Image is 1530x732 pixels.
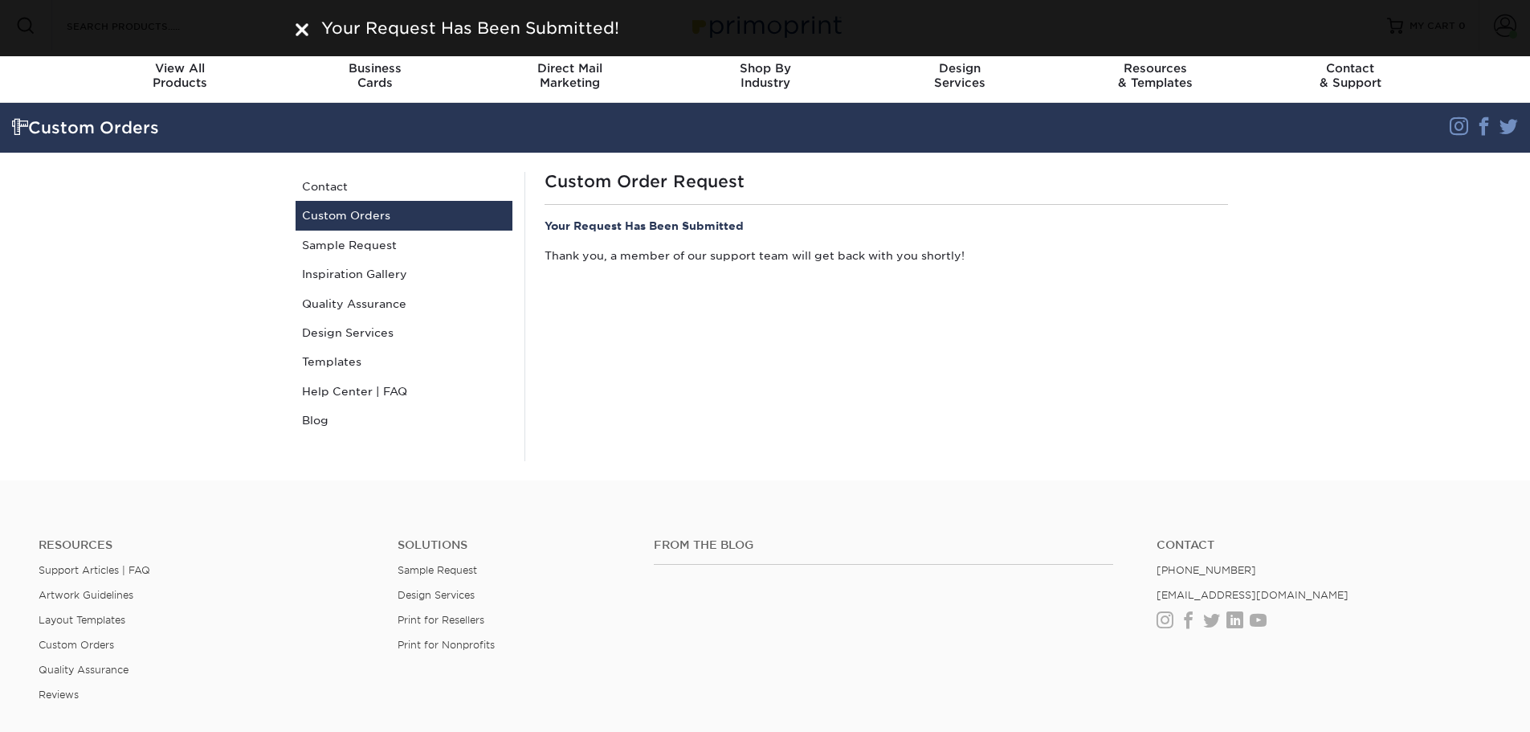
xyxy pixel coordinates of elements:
a: Templates [296,347,512,376]
a: Quality Assurance [296,289,512,318]
a: Custom Orders [296,201,512,230]
h1: Custom Order Request [545,172,1228,191]
a: Blog [296,406,512,435]
a: Support Articles | FAQ [39,564,150,576]
a: Contact& Support [1253,51,1448,103]
a: Sample Request [296,231,512,260]
a: Custom Orders [39,639,114,651]
a: Contact [1157,538,1491,552]
div: Marketing [472,61,667,90]
a: BusinessCards [277,51,472,103]
p: Thank you, a member of our support team will get back with you shortly! [545,247,1228,264]
span: View All [83,61,278,76]
img: close [296,23,308,36]
span: Design [863,61,1058,76]
a: Shop ByIndustry [667,51,863,103]
a: Inspiration Gallery [296,260,512,288]
div: & Support [1253,61,1448,90]
div: Industry [667,61,863,90]
a: Artwork Guidelines [39,589,133,601]
span: Contact [1253,61,1448,76]
a: Resources& Templates [1058,51,1253,103]
a: Print for Nonprofits [398,639,495,651]
a: Layout Templates [39,614,125,626]
a: View AllProducts [83,51,278,103]
h4: From the Blog [654,538,1113,552]
div: Cards [277,61,472,90]
a: Help Center | FAQ [296,377,512,406]
a: [PHONE_NUMBER] [1157,564,1256,576]
a: DesignServices [863,51,1058,103]
a: Design Services [296,318,512,347]
span: Direct Mail [472,61,667,76]
a: Contact [296,172,512,201]
span: Shop By [667,61,863,76]
a: Direct MailMarketing [472,51,667,103]
h4: Resources [39,538,373,552]
a: Reviews [39,689,79,701]
a: Design Services [398,589,475,601]
span: Business [277,61,472,76]
a: [EMAIL_ADDRESS][DOMAIN_NAME] [1157,589,1348,601]
a: Sample Request [398,564,477,576]
div: & Templates [1058,61,1253,90]
a: Print for Resellers [398,614,484,626]
div: Products [83,61,278,90]
div: Services [863,61,1058,90]
a: Quality Assurance [39,664,129,676]
span: Your Request Has Been Submitted! [321,18,619,38]
h4: Solutions [398,538,630,552]
span: Resources [1058,61,1253,76]
strong: Your Request Has Been Submitted [545,219,744,232]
